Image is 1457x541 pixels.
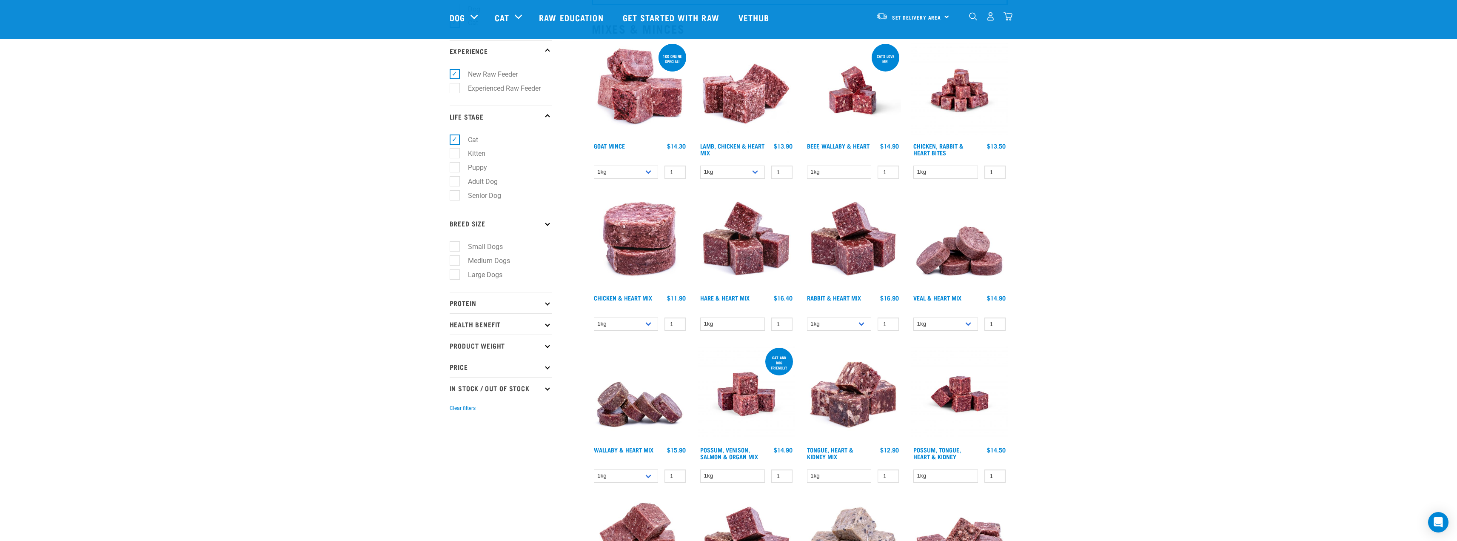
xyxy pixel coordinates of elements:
[614,0,730,34] a: Get started with Raw
[987,295,1006,301] div: $14.90
[987,447,1006,453] div: $14.50
[664,469,686,483] input: 1
[774,447,793,453] div: $14.90
[880,143,899,149] div: $14.90
[450,335,552,356] p: Product Weight
[807,448,853,458] a: Tongue, Heart & Kidney Mix
[454,148,489,159] label: Kitten
[495,11,509,24] a: Cat
[454,255,513,266] label: Medium Dogs
[659,50,686,68] div: 1kg online special!
[774,143,793,149] div: $13.90
[880,295,899,301] div: $16.90
[911,346,1008,443] img: Possum Tongue Heart Kidney 1682
[872,50,899,68] div: Cats love me!
[698,346,795,443] img: Possum Venison Salmon Organ 1626
[450,40,552,62] p: Experience
[807,296,861,299] a: Rabbit & Heart Mix
[878,469,899,483] input: 1
[913,296,961,299] a: Veal & Heart Mix
[592,194,688,291] img: Chicken and Heart Medallions
[664,318,686,331] input: 1
[805,42,901,139] img: Raw Essentials 2024 July2572 Beef Wallaby Heart
[594,144,625,147] a: Goat Mince
[594,448,653,451] a: Wallaby & Heart Mix
[700,144,764,154] a: Lamb, Chicken & Heart Mix
[450,356,552,377] p: Price
[592,42,688,139] img: 1077 Wild Goat Mince 01
[986,12,995,21] img: user.png
[876,12,888,20] img: van-moving.png
[454,190,505,201] label: Senior Dog
[805,194,901,291] img: 1087 Rabbit Heart Cubes 01
[913,144,964,154] a: Chicken, Rabbit & Heart Bites
[450,106,552,127] p: Life Stage
[771,318,793,331] input: 1
[892,16,941,19] span: Set Delivery Area
[667,447,686,453] div: $15.90
[984,469,1006,483] input: 1
[450,313,552,335] p: Health Benefit
[450,213,552,234] p: Breed Size
[450,377,552,398] p: In Stock / Out Of Stock
[454,69,521,80] label: New Raw Feeder
[594,296,652,299] a: Chicken & Heart Mix
[454,176,501,187] label: Adult Dog
[984,166,1006,179] input: 1
[807,144,870,147] a: Beef, Wallaby & Heart
[913,448,961,458] a: Possum, Tongue, Heart & Kidney
[530,0,614,34] a: Raw Education
[774,295,793,301] div: $16.40
[987,143,1006,149] div: $13.50
[454,269,506,280] label: Large Dogs
[454,135,482,145] label: Cat
[450,11,465,24] a: Dog
[667,143,686,149] div: $14.30
[765,351,793,374] div: cat and dog friendly!
[454,162,490,173] label: Puppy
[911,42,1008,139] img: Chicken Rabbit Heart 1609
[805,346,901,443] img: 1167 Tongue Heart Kidney Mix 01
[880,447,899,453] div: $12.90
[700,448,758,458] a: Possum, Venison, Salmon & Organ Mix
[667,295,686,301] div: $11.90
[450,404,476,412] button: Clear filters
[771,469,793,483] input: 1
[698,194,795,291] img: Pile Of Cubed Hare Heart For Pets
[1004,12,1012,21] img: home-icon@2x.png
[878,318,899,331] input: 1
[730,0,780,34] a: Vethub
[664,166,686,179] input: 1
[771,166,793,179] input: 1
[698,42,795,139] img: 1124 Lamb Chicken Heart Mix 01
[592,346,688,443] img: 1093 Wallaby Heart Medallions 01
[700,296,750,299] a: Hare & Heart Mix
[878,166,899,179] input: 1
[454,83,544,94] label: Experienced Raw Feeder
[454,241,506,252] label: Small Dogs
[911,194,1008,291] img: 1152 Veal Heart Medallions 01
[1428,512,1448,532] div: Open Intercom Messenger
[450,292,552,313] p: Protein
[969,12,977,20] img: home-icon-1@2x.png
[984,318,1006,331] input: 1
